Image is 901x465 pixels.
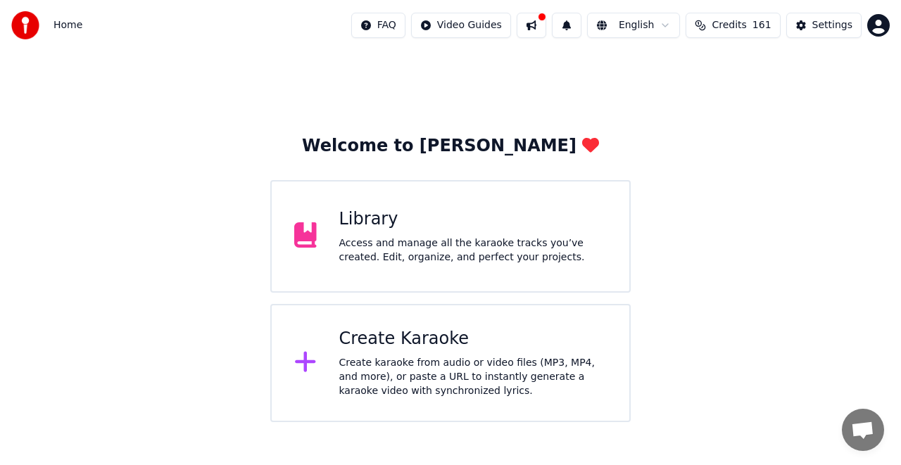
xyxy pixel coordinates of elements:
[53,18,82,32] span: Home
[302,135,599,158] div: Welcome to [PERSON_NAME]
[11,11,39,39] img: youka
[351,13,405,38] button: FAQ
[786,13,862,38] button: Settings
[752,18,771,32] span: 161
[339,328,607,350] div: Create Karaoke
[712,18,746,32] span: Credits
[812,18,852,32] div: Settings
[339,236,607,265] div: Access and manage all the karaoke tracks you’ve created. Edit, organize, and perfect your projects.
[339,356,607,398] div: Create karaoke from audio or video files (MP3, MP4, and more), or paste a URL to instantly genera...
[842,409,884,451] div: Open chat
[339,208,607,231] div: Library
[53,18,82,32] nav: breadcrumb
[686,13,780,38] button: Credits161
[411,13,511,38] button: Video Guides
